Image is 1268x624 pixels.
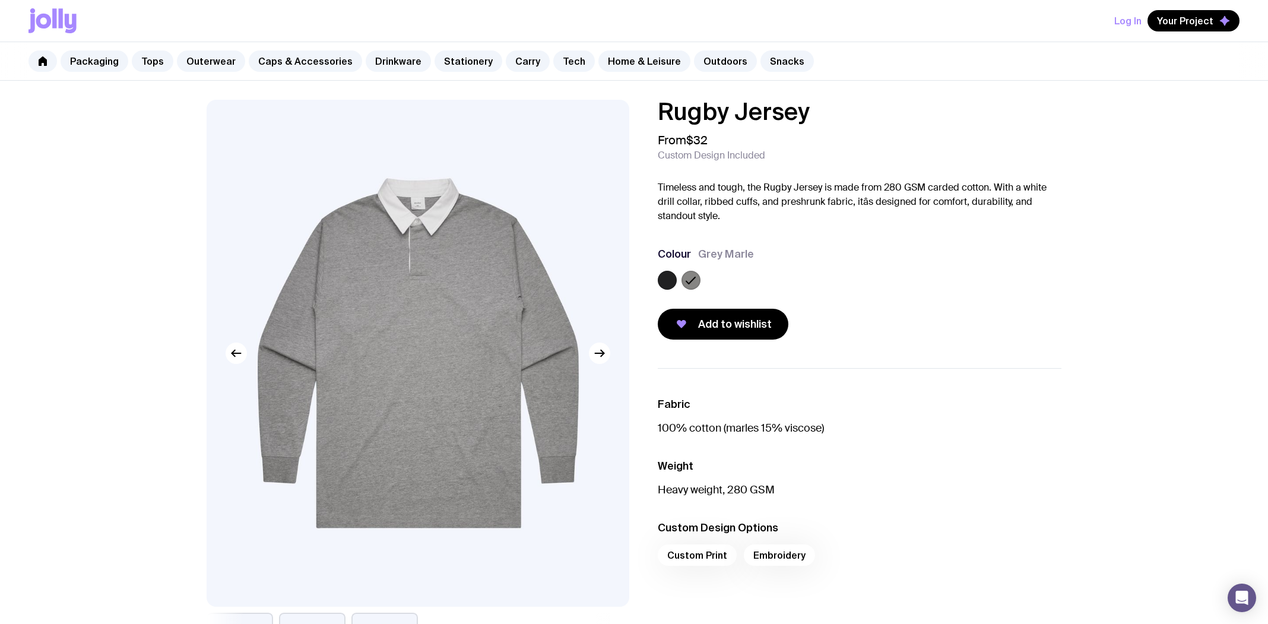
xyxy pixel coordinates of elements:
div: Open Intercom Messenger [1228,584,1256,612]
a: Stationery [435,50,502,72]
a: Outerwear [177,50,245,72]
span: Your Project [1157,15,1213,27]
h3: Fabric [658,397,1061,411]
p: Timeless and tough, the Rugby Jersey is made from 280 GSM carded cotton. With a white drill colla... [658,180,1061,223]
a: Packaging [61,50,128,72]
a: Drinkware [366,50,431,72]
button: Your Project [1147,10,1240,31]
a: Home & Leisure [598,50,690,72]
p: Heavy weight, 280 GSM [658,483,1061,497]
a: Carry [506,50,550,72]
span: From [658,133,708,147]
button: Log In [1114,10,1142,31]
h1: Rugby Jersey [658,100,1061,123]
h3: Weight [658,459,1061,473]
span: Add to wishlist [698,317,772,331]
a: Tops [132,50,173,72]
p: 100% cotton (marles 15% viscose) [658,421,1061,435]
a: Snacks [760,50,814,72]
span: Grey Marle [698,247,754,261]
a: Tech [553,50,595,72]
span: Custom Design Included [658,150,765,161]
h3: Custom Design Options [658,521,1061,535]
a: Outdoors [694,50,757,72]
button: Add to wishlist [658,309,788,340]
h3: Colour [658,247,691,261]
a: Caps & Accessories [249,50,362,72]
span: $32 [686,132,708,148]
